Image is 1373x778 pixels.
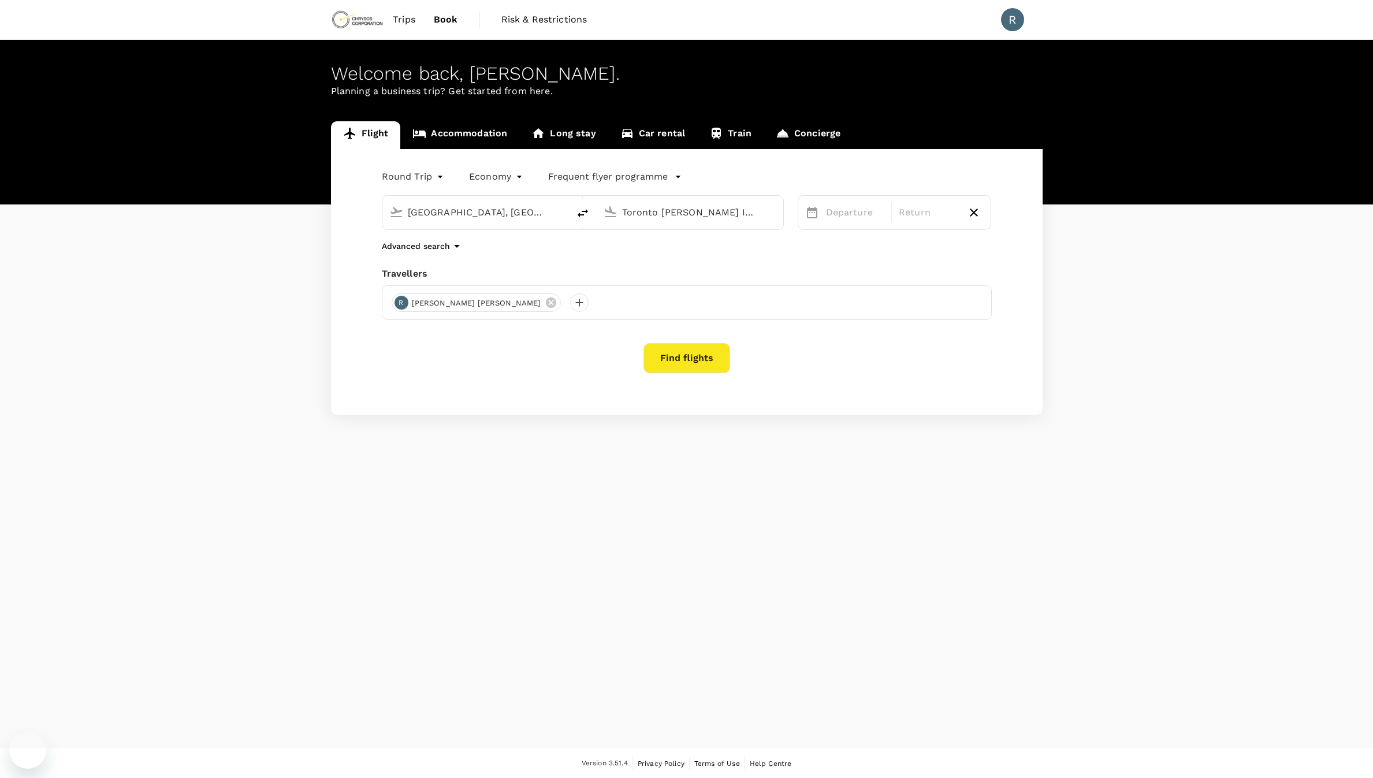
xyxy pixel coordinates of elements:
[1001,8,1024,31] div: R
[643,343,730,373] button: Find flights
[434,13,458,27] span: Book
[608,121,698,149] a: Car rental
[9,732,46,769] iframe: Button to launch messaging window
[382,167,446,186] div: Round Trip
[331,63,1043,84] div: Welcome back , [PERSON_NAME] .
[764,121,853,149] a: Concierge
[548,170,682,184] button: Frequent flyer programme
[382,240,450,252] p: Advanced search
[826,206,884,219] p: Departure
[899,206,957,219] p: Return
[382,267,992,281] div: Travellers
[392,293,561,312] div: R[PERSON_NAME] [PERSON_NAME]
[694,760,740,768] span: Terms of Use
[638,757,684,770] a: Privacy Policy
[331,121,401,149] a: Flight
[501,13,587,27] span: Risk & Restrictions
[331,84,1043,98] p: Planning a business trip? Get started from here.
[750,760,792,768] span: Help Centre
[750,757,792,770] a: Help Centre
[582,758,628,769] span: Version 3.51.4
[408,203,545,221] input: Depart from
[405,297,548,309] span: [PERSON_NAME] [PERSON_NAME]
[622,203,759,221] input: Going to
[469,167,525,186] div: Economy
[331,7,384,32] img: Chrysos Corporation
[561,211,563,213] button: Open
[393,13,415,27] span: Trips
[400,121,519,149] a: Accommodation
[775,211,777,213] button: Open
[548,170,668,184] p: Frequent flyer programme
[519,121,608,149] a: Long stay
[569,199,597,227] button: delete
[395,296,408,310] div: R
[382,239,464,253] button: Advanced search
[638,760,684,768] span: Privacy Policy
[697,121,764,149] a: Train
[694,757,740,770] a: Terms of Use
